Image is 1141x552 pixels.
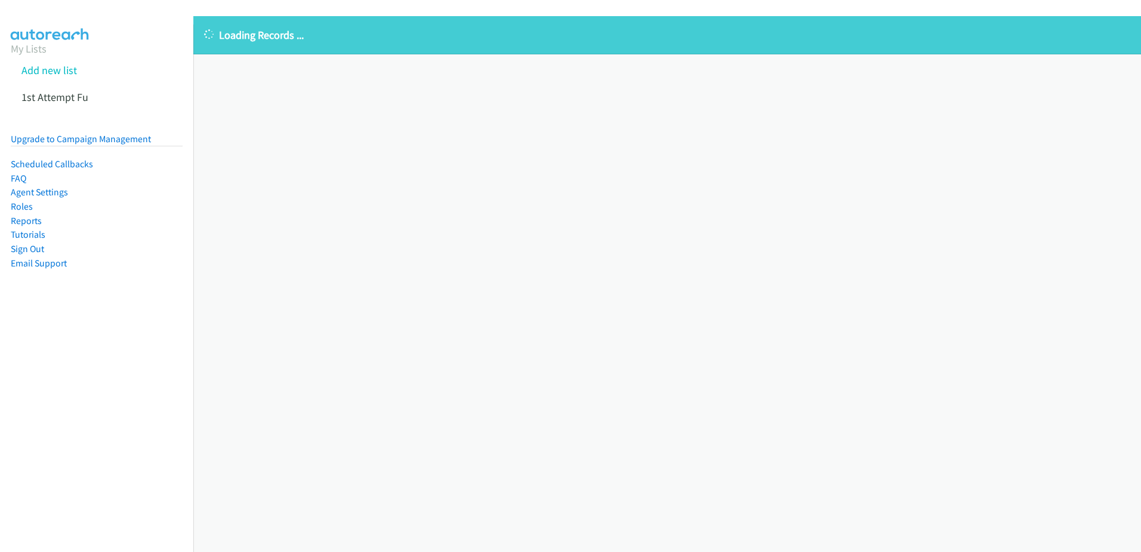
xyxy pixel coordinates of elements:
a: FAQ [11,173,26,184]
a: Email Support [11,257,67,269]
a: 1st Attempt Fu [21,90,88,104]
a: Sign Out [11,243,44,254]
p: Loading Records ... [204,27,1130,43]
a: Roles [11,201,33,212]
a: Add new list [21,63,77,77]
a: Scheduled Callbacks [11,158,93,170]
a: Upgrade to Campaign Management [11,133,151,145]
a: Agent Settings [11,186,68,198]
a: My Lists [11,42,47,56]
a: Tutorials [11,229,45,240]
a: Reports [11,215,42,226]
